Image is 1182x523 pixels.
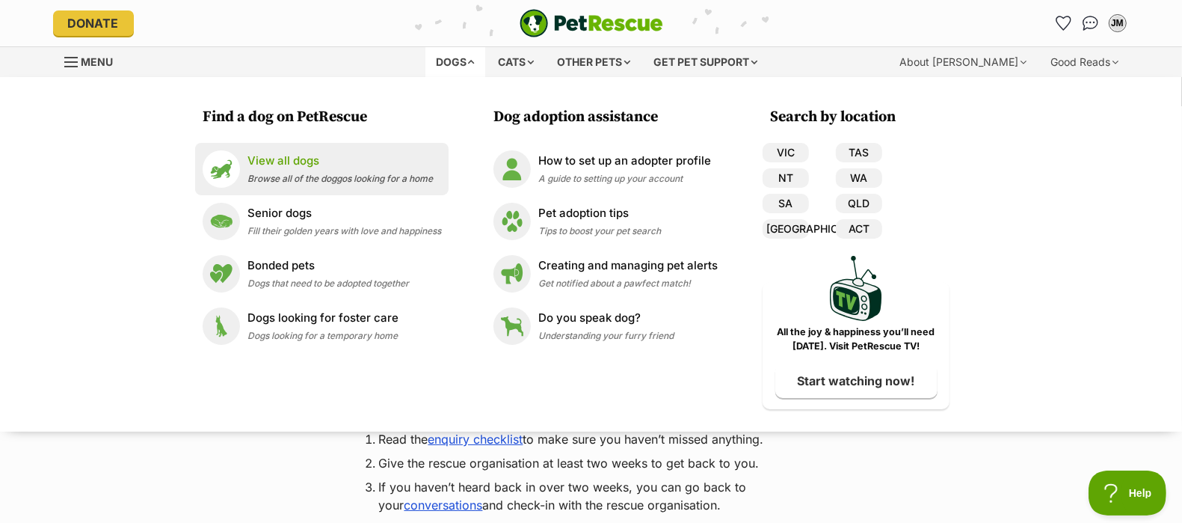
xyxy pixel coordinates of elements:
a: VIC [763,143,809,162]
span: Fill their golden years with love and happiness [247,225,441,236]
a: enquiry checklist [428,432,523,447]
iframe: Help Scout Beacon - Open [1089,471,1167,516]
a: NT [763,168,809,188]
img: PetRescue TV logo [830,256,882,321]
a: ACT [836,219,882,239]
p: How to set up an adopter profile [538,153,711,170]
div: Other pets [547,47,641,77]
a: Do you speak dog? Do you speak dog? Understanding your furry friend [493,308,718,345]
a: Start watching now! [775,364,938,398]
span: Dogs looking for a temporary home [247,330,398,341]
a: Favourites [1052,11,1076,35]
div: About [PERSON_NAME] [890,47,1038,77]
span: Tips to boost your pet search [538,225,661,236]
img: Do you speak dog? [493,308,531,345]
a: QLD [836,194,882,213]
p: Bonded pets [247,257,409,275]
img: logo-e224e6f780fb5917bec1dbf3a21bbac754714ae5b6737aabdf751b685950b380.svg [520,9,663,37]
span: Understanding your furry friend [538,330,674,341]
img: Senior dogs [203,203,240,240]
p: Dogs looking for foster care [247,310,398,327]
div: Dogs [425,47,485,77]
p: Senior dogs [247,205,441,222]
a: Menu [64,47,124,74]
a: PetRescue [520,9,663,37]
a: TAS [836,143,882,162]
a: View all dogs View all dogs Browse all of the doggos looking for a home [203,150,441,188]
a: Conversations [1079,11,1103,35]
li: Read the to make sure you haven’t missed anything. [379,430,804,448]
img: Pet adoption tips [493,203,531,240]
img: How to set up an adopter profile [493,150,531,188]
a: How to set up an adopter profile How to set up an adopter profile A guide to setting up your account [493,150,718,188]
span: Dogs that need to be adopted together [247,278,409,289]
p: Pet adoption tips [538,205,661,222]
a: Dogs looking for foster care Dogs looking for foster care Dogs looking for a temporary home [203,308,441,345]
img: View all dogs [203,150,240,188]
button: My account [1106,11,1130,35]
img: Creating and managing pet alerts [493,255,531,293]
a: Donate [53,10,134,36]
h3: Find a dog on PetRescue [203,107,449,128]
img: Dogs looking for foster care [203,308,240,345]
a: Creating and managing pet alerts Creating and managing pet alerts Get notified about a pawfect ma... [493,255,718,293]
span: Menu [81,55,114,68]
a: Bonded pets Bonded pets Dogs that need to be adopted together [203,255,441,293]
ul: Account quick links [1052,11,1130,35]
div: Get pet support [643,47,768,77]
span: Browse all of the doggos looking for a home [247,173,433,184]
img: chat-41dd97257d64d25036548639549fe6c8038ab92f7586957e7f3b1b290dea8141.svg [1083,16,1098,31]
h3: Dog adoption assistance [493,107,725,128]
a: [GEOGRAPHIC_DATA] [763,219,809,239]
img: Bonded pets [203,255,240,293]
div: Good Reads [1041,47,1130,77]
a: Pet adoption tips Pet adoption tips Tips to boost your pet search [493,203,718,240]
span: Get notified about a pawfect match! [538,278,691,289]
li: If you haven’t heard back in over two weeks, you can go back to your and check-in with the rescue... [379,478,804,514]
p: View all dogs [247,153,433,170]
h3: Search by location [770,107,949,128]
a: SA [763,194,809,213]
p: All the joy & happiness you’ll need [DATE]. Visit PetRescue TV! [774,325,938,354]
div: JM [1110,16,1125,31]
p: Creating and managing pet alerts [538,257,718,275]
a: Senior dogs Senior dogs Fill their golden years with love and happiness [203,203,441,240]
a: WA [836,168,882,188]
span: A guide to setting up your account [538,173,683,184]
li: Give the rescue organisation at least two weeks to get back to you. [379,454,804,472]
a: conversations [404,498,483,513]
div: Cats [487,47,544,77]
p: Do you speak dog? [538,310,674,327]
